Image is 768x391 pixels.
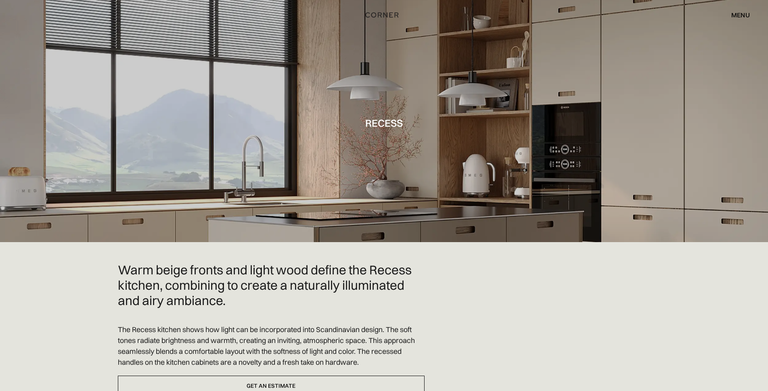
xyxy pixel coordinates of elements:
[118,324,425,368] p: The Recess kitchen shows how light can be incorporated into Scandinavian design. The soft tones r...
[723,8,750,22] div: menu
[355,10,413,20] a: home
[365,117,403,128] h1: Recess
[731,12,750,18] div: menu
[118,262,425,308] h2: Warm beige fronts and light wood define the Recess kitchen, combining to create a naturally illum...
